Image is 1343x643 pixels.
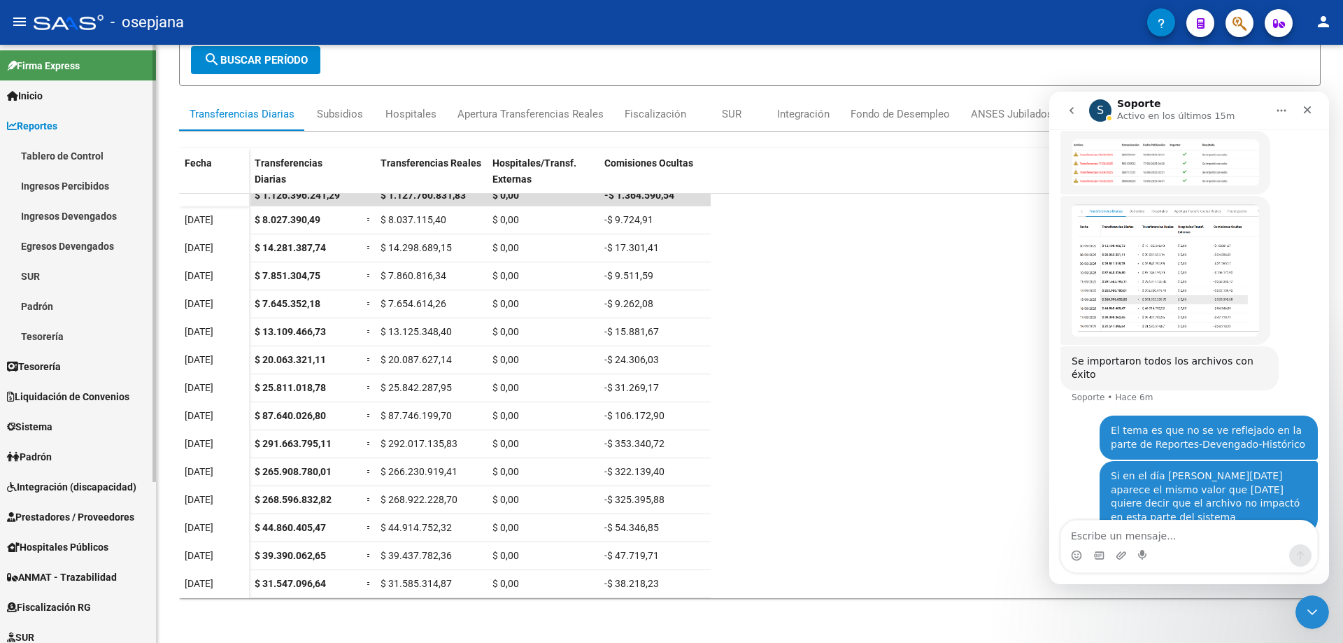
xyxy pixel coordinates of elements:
[375,148,487,207] datatable-header-cell: Transferencias Reales
[381,438,457,449] span: $ 292.017.135,83
[492,522,519,533] span: $ 0,00
[492,242,519,253] span: $ 0,00
[185,438,213,449] span: [DATE]
[381,270,446,281] span: $ 7.860.816,34
[492,270,519,281] span: $ 0,00
[255,298,320,309] span: $ 7.645.352,18
[367,578,372,589] span: =
[457,106,604,122] div: Apertura Transferencias Reales
[7,118,57,134] span: Reportes
[625,106,686,122] div: Fiscalización
[604,157,693,169] span: Comisiones Ocultas
[367,270,372,281] span: =
[7,509,134,525] span: Prestadores / Proveedores
[7,419,52,434] span: Sistema
[185,382,213,393] span: [DATE]
[255,578,326,589] span: $ 31.547.096,64
[722,106,741,122] div: SUR
[255,270,320,281] span: $ 7.851.304,75
[185,242,213,253] span: [DATE]
[255,410,326,421] span: $ 87.640.026,80
[111,7,184,38] span: - osepjana
[7,88,43,104] span: Inicio
[492,438,519,449] span: $ 0,00
[492,214,519,225] span: $ 0,00
[185,410,213,421] span: [DATE]
[381,298,446,309] span: $ 7.654.614,26
[255,214,320,225] span: $ 8.027.390,49
[1049,92,1329,584] iframe: Intercom live chat
[185,326,213,337] span: [DATE]
[604,242,659,253] span: -$ 17.301,41
[185,157,212,169] span: Fecha
[7,449,52,465] span: Padrón
[492,550,519,561] span: $ 0,00
[492,578,519,589] span: $ 0,00
[604,550,659,561] span: -$ 47.719,71
[7,58,80,73] span: Firma Express
[604,522,659,533] span: -$ 54.346,85
[604,410,665,421] span: -$ 106.172,90
[204,54,308,66] span: Buscar Período
[367,466,372,477] span: =
[255,438,332,449] span: $ 291.663.795,11
[971,106,1053,122] div: ANSES Jubilados
[7,600,91,615] span: Fiscalización RG
[381,190,466,201] span: $ 1.127.760.831,83
[255,242,326,253] span: $ 14.281.387,74
[255,494,332,505] span: $ 268.596.832,82
[604,214,653,225] span: -$ 9.724,91
[492,466,519,477] span: $ 0,00
[381,550,452,561] span: $ 39.437.782,36
[381,382,452,393] span: $ 25.842.287,95
[185,354,213,365] span: [DATE]
[367,242,372,253] span: =
[604,494,665,505] span: -$ 325.395,88
[7,539,108,555] span: Hospitales Públicos
[185,522,213,533] span: [DATE]
[604,438,665,449] span: -$ 353.340,72
[190,106,294,122] div: Transferencias Diarias
[7,479,136,495] span: Integración (discapacidad)
[255,326,326,337] span: $ 13.109.466,73
[492,410,519,421] span: $ 0,00
[179,148,249,207] datatable-header-cell: Fecha
[317,106,363,122] div: Subsidios
[367,214,372,225] span: =
[381,326,452,337] span: $ 13.125.348,40
[599,148,711,207] datatable-header-cell: Comisiones Ocultas
[381,242,452,253] span: $ 14.298.689,15
[367,326,372,337] span: =
[381,494,457,505] span: $ 268.922.228,70
[604,298,653,309] span: -$ 9.262,08
[381,214,446,225] span: $ 8.037.115,40
[851,106,950,122] div: Fondo de Desempleo
[604,382,659,393] span: -$ 31.269,17
[255,550,326,561] span: $ 39.390.062,65
[185,298,213,309] span: [DATE]
[7,359,61,374] span: Tesorería
[185,466,213,477] span: [DATE]
[604,466,665,477] span: -$ 322.139,40
[7,570,117,585] span: ANMAT - Trazabilidad
[7,389,129,404] span: Liquidación de Convenios
[604,354,659,365] span: -$ 24.306,03
[367,354,372,365] span: =
[255,382,326,393] span: $ 25.811.018,78
[255,522,326,533] span: $ 44.860.405,47
[185,494,213,505] span: [DATE]
[204,51,220,68] mat-icon: search
[492,382,519,393] span: $ 0,00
